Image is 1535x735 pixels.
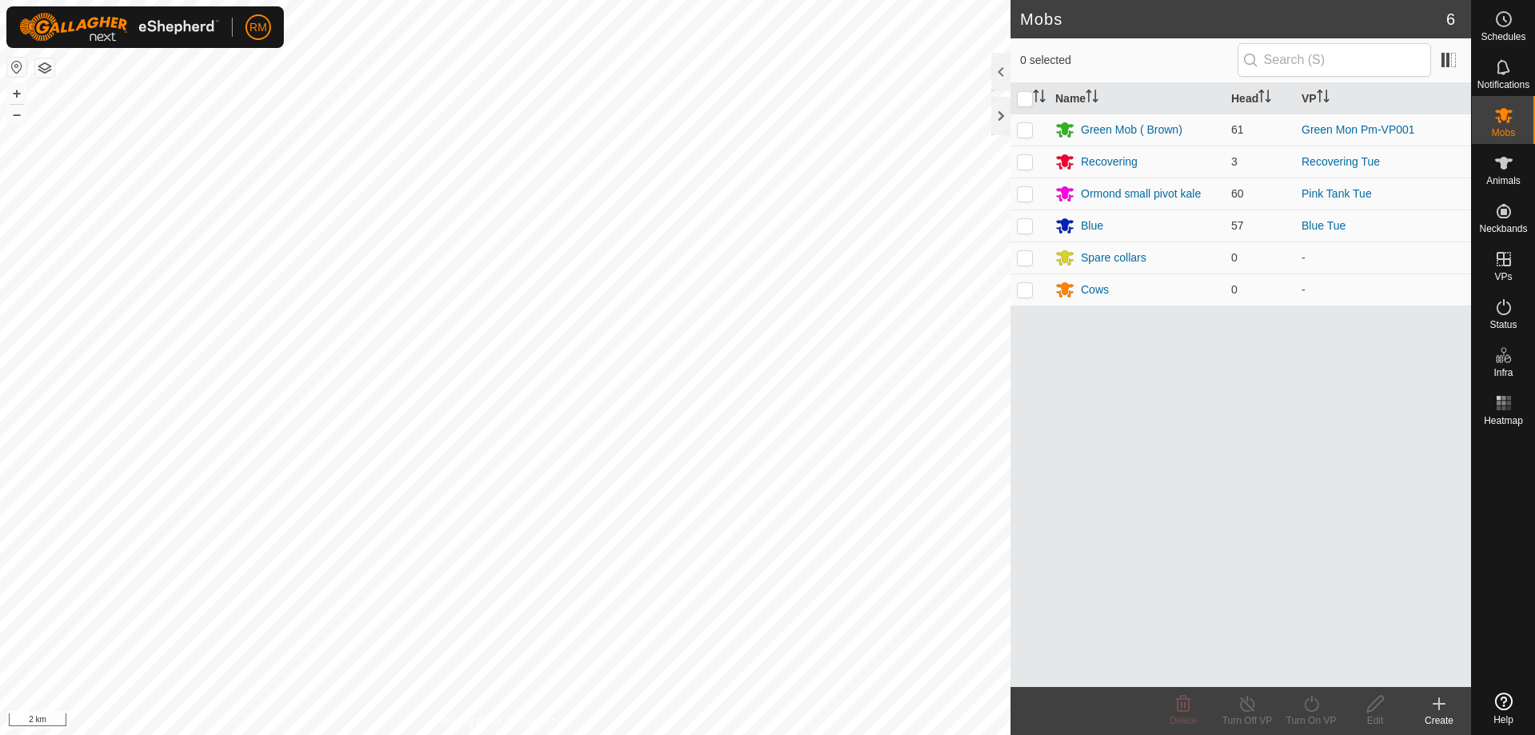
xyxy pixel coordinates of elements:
[1295,274,1471,306] td: -
[1231,219,1244,232] span: 57
[1086,92,1098,105] p-sorticon: Activate to sort
[521,714,568,729] a: Contact Us
[1484,416,1523,425] span: Heatmap
[1295,242,1471,274] td: -
[1081,282,1109,298] div: Cows
[7,105,26,124] button: –
[1081,186,1201,202] div: Ormond small pivot kale
[442,714,502,729] a: Privacy Policy
[7,84,26,103] button: +
[1494,272,1512,282] span: VPs
[1479,224,1527,234] span: Neckbands
[1049,83,1225,114] th: Name
[1302,187,1372,200] a: Pink Tank Tue
[1081,218,1103,234] div: Blue
[1231,283,1238,296] span: 0
[1033,92,1046,105] p-sorticon: Activate to sort
[1020,10,1446,29] h2: Mobs
[1170,715,1198,726] span: Delete
[1317,92,1330,105] p-sorticon: Activate to sort
[1472,686,1535,731] a: Help
[1486,176,1521,186] span: Animals
[1279,713,1343,728] div: Turn On VP
[1492,128,1515,138] span: Mobs
[1231,251,1238,264] span: 0
[1238,43,1431,77] input: Search (S)
[1020,52,1238,69] span: 0 selected
[1231,155,1238,168] span: 3
[1215,713,1279,728] div: Turn Off VP
[7,58,26,77] button: Reset Map
[1343,713,1407,728] div: Edit
[1489,320,1517,330] span: Status
[35,58,54,78] button: Map Layers
[1225,83,1295,114] th: Head
[1407,713,1471,728] div: Create
[1302,219,1346,232] a: Blue Tue
[1446,7,1455,31] span: 6
[1081,154,1138,170] div: Recovering
[1081,250,1146,266] div: Spare collars
[1493,368,1513,377] span: Infra
[1081,122,1182,138] div: Green Mob ( Brown)
[1493,715,1513,725] span: Help
[249,19,267,36] span: RM
[1481,32,1525,42] span: Schedules
[1295,83,1471,114] th: VP
[1231,123,1244,136] span: 61
[1302,123,1415,136] a: Green Mon Pm-VP001
[19,13,219,42] img: Gallagher Logo
[1302,155,1380,168] a: Recovering Tue
[1477,80,1529,90] span: Notifications
[1231,187,1244,200] span: 60
[1258,92,1271,105] p-sorticon: Activate to sort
